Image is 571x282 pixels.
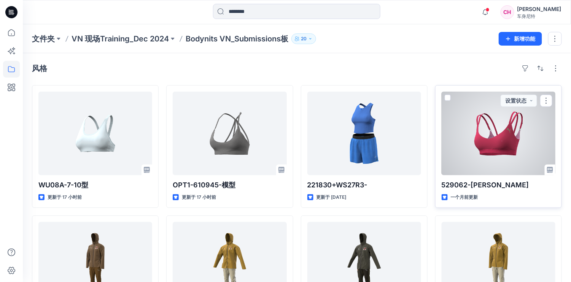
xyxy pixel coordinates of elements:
p: Bodynits VN_Submissions板 [186,33,288,44]
p: 更新于 17 小时前 [182,193,216,201]
a: VN 现场Training_Dec 2024 [72,33,169,44]
a: 529062-哈珍妮 [442,92,555,175]
p: 221830+WS27R3- [307,180,421,190]
a: 文件夹 [32,33,55,44]
a: 221830+WS27R3- [307,92,421,175]
div: CH [501,5,514,19]
p: 更新于 [DATE] [317,193,347,201]
button: 20 [291,33,316,44]
p: 20 [301,35,307,43]
a: OPT1-610945-模型 [173,92,286,175]
p: WU08A-7-10型 [38,180,152,190]
button: 新增功能 [499,32,542,46]
p: 更新于 17 小时前 [48,193,82,201]
p: OPT1-610945-模型 [173,180,286,190]
p: 529062-[PERSON_NAME] [442,180,555,190]
a: WU08A-7-10型 [38,92,152,175]
div: [PERSON_NAME] [517,5,561,13]
p: 一个月前更新 [451,193,478,201]
h4: 风格 [32,64,47,73]
div: 车身尼特 [517,13,561,20]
